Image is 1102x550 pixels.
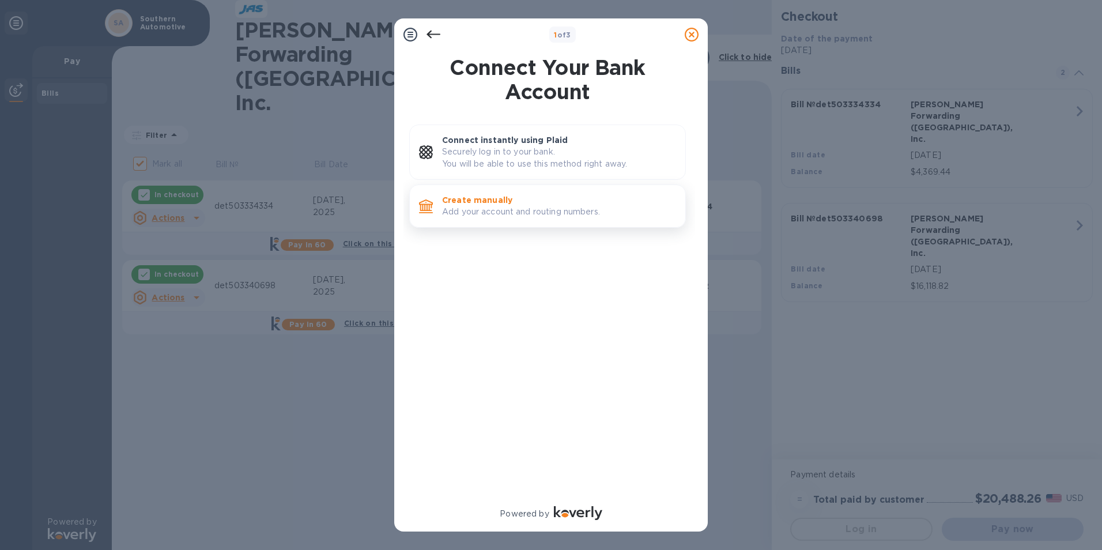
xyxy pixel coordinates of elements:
span: 1 [554,31,557,39]
p: Powered by [500,508,549,520]
p: Create manually [442,194,676,206]
p: Add your account and routing numbers. [442,206,676,218]
p: Connect instantly using Plaid [442,134,676,146]
b: of 3 [554,31,571,39]
p: Securely log in to your bank. You will be able to use this method right away. [442,146,676,170]
img: Logo [554,506,602,520]
h1: Connect Your Bank Account [405,55,690,104]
